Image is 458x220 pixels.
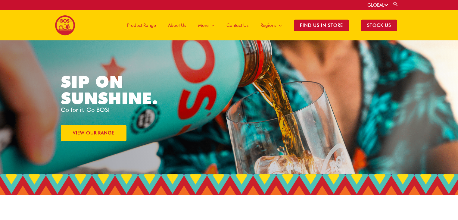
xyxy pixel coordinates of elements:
a: Find Us in Store [288,10,355,40]
a: Search button [393,1,399,7]
a: STOCK US [355,10,403,40]
a: GLOBAL [367,2,388,8]
a: More [192,10,220,40]
a: Product Range [121,10,162,40]
h1: SIP ON SUNSHINE. [61,74,184,107]
span: Contact Us [226,16,248,34]
span: Regions [260,16,276,34]
span: VIEW OUR RANGE [73,131,114,135]
a: Contact Us [220,10,254,40]
a: VIEW OUR RANGE [61,125,126,141]
span: About Us [168,16,186,34]
span: STOCK US [361,20,397,31]
span: Find Us in Store [294,20,349,31]
a: Regions [254,10,288,40]
nav: Site Navigation [117,10,403,40]
p: Go for it. Go BOS! [61,107,229,113]
span: Product Range [127,16,156,34]
a: About Us [162,10,192,40]
img: BOS logo finals-200px [55,15,75,36]
span: More [198,16,209,34]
